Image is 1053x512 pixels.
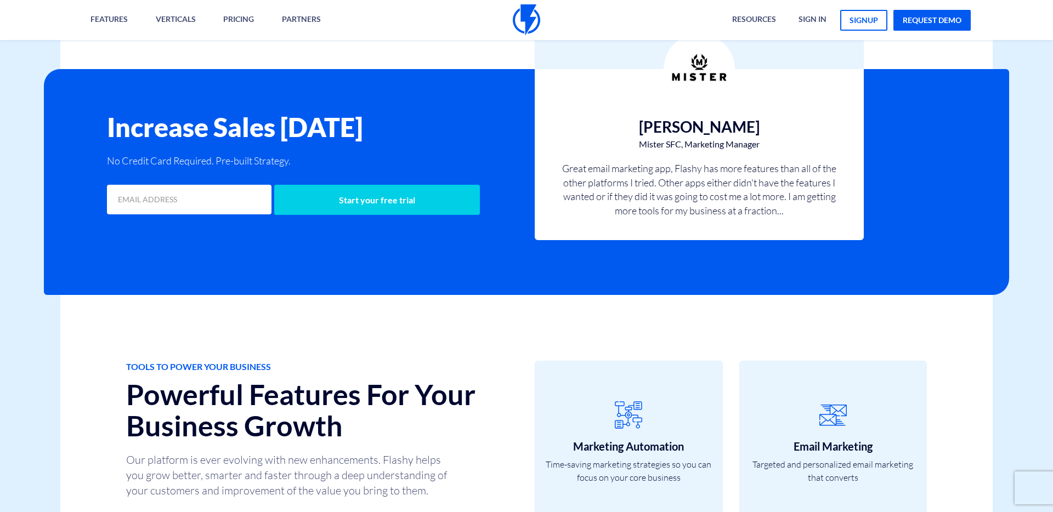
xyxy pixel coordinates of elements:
[750,440,916,452] h3: Email Marketing
[274,185,480,215] input: Start your free trial
[546,440,712,452] h3: Marketing Automation
[557,162,842,218] p: Great email marketing app, Flashy has more features than all of the other platforms I tried. Othe...
[107,113,518,142] h2: Increase Sales [DATE]
[107,153,518,168] p: No Credit Card Required. Pre-built Strategy.
[840,10,887,31] a: signup
[107,185,271,214] input: EMAIL ADDRESS
[893,10,971,31] a: request demo
[546,458,712,484] p: Time-saving marketing strategies so you can focus on your core business
[126,361,518,373] span: TOOLS TO POWER YOUR BUSINESS
[557,118,842,135] h3: [PERSON_NAME]
[750,458,916,484] p: Targeted and personalized email marketing that converts
[126,452,455,498] p: Our platform is ever evolving with new enhancements. Flashy helps you grow better, smarter and fa...
[557,138,842,151] span: Mister SFC, Marketing Manager
[664,33,735,105] img: Feedback
[126,379,518,441] h2: Powerful Features For Your Business Growth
